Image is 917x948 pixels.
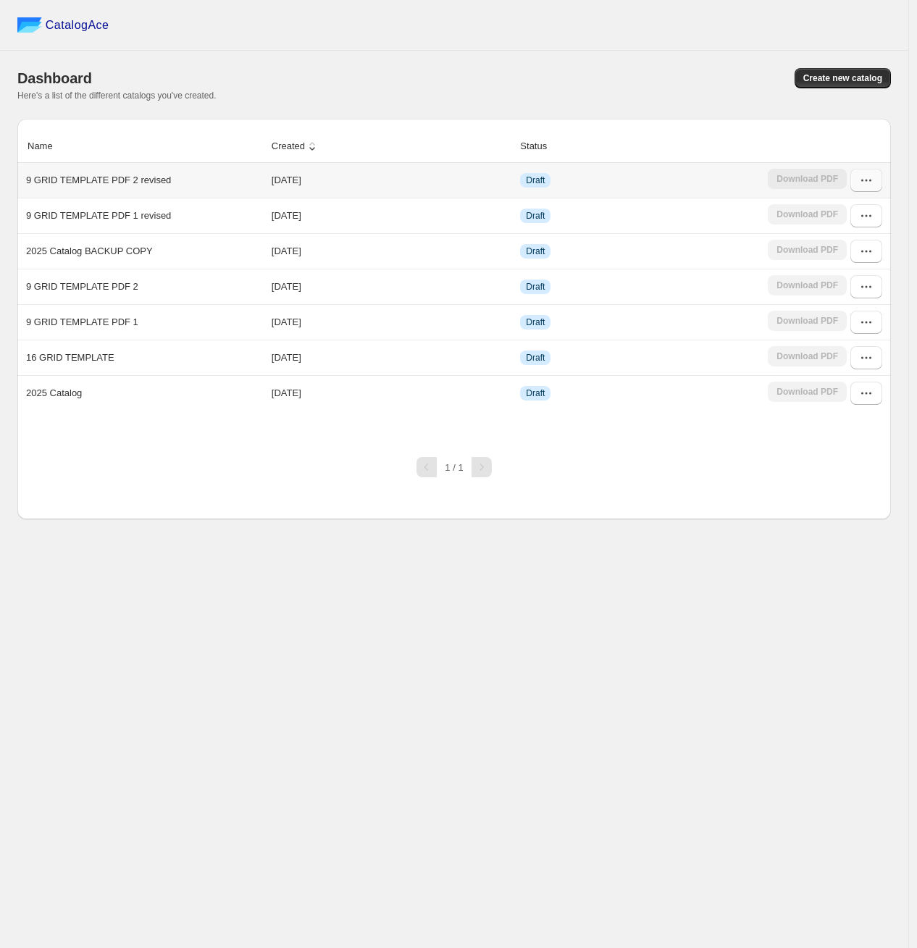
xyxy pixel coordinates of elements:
[267,233,516,269] td: [DATE]
[526,316,545,328] span: Draft
[526,387,545,399] span: Draft
[267,375,516,411] td: [DATE]
[803,72,882,84] span: Create new catalog
[267,269,516,304] td: [DATE]
[26,315,138,330] p: 9 GRID TEMPLATE PDF 1
[526,281,545,293] span: Draft
[26,351,114,365] p: 16 GRID TEMPLATE
[17,17,42,33] img: catalog ace
[267,340,516,375] td: [DATE]
[526,210,545,222] span: Draft
[26,280,138,294] p: 9 GRID TEMPLATE PDF 2
[17,70,92,86] span: Dashboard
[795,68,891,88] button: Create new catalog
[267,163,516,198] td: [DATE]
[518,133,564,160] button: Status
[26,386,82,400] p: 2025 Catalog
[46,18,109,33] span: CatalogAce
[26,209,171,223] p: 9 GRID TEMPLATE PDF 1 revised
[25,133,70,160] button: Name
[26,244,153,259] p: 2025 Catalog BACKUP COPY
[267,198,516,233] td: [DATE]
[17,91,217,101] span: Here's a list of the different catalogs you've created.
[526,246,545,257] span: Draft
[526,175,545,186] span: Draft
[445,462,463,473] span: 1 / 1
[267,304,516,340] td: [DATE]
[26,173,171,188] p: 9 GRID TEMPLATE PDF 2 revised
[269,133,322,160] button: Created
[526,352,545,364] span: Draft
